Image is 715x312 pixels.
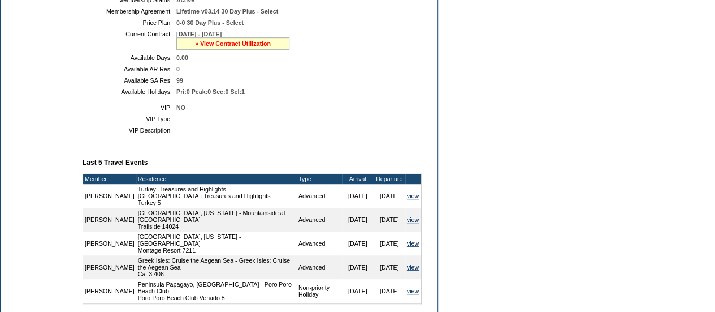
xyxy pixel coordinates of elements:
[342,279,374,303] td: [DATE]
[87,77,172,84] td: Available SA Res:
[407,240,419,247] a: view
[83,232,136,255] td: [PERSON_NAME]
[83,159,148,166] b: Last 5 Travel Events
[136,174,297,184] td: Residence
[87,88,172,95] td: Available Holidays:
[297,184,342,208] td: Advanced
[342,232,374,255] td: [DATE]
[87,19,172,26] td: Price Plan:
[342,255,374,279] td: [DATE]
[87,66,172,72] td: Available AR Res:
[83,255,136,279] td: [PERSON_NAME]
[136,232,297,255] td: [GEOGRAPHIC_DATA], [US_STATE] - [GEOGRAPHIC_DATA] Montage Resort 7211
[176,104,185,111] span: NO
[407,193,419,199] a: view
[87,31,172,50] td: Current Contract:
[83,174,136,184] td: Member
[176,54,188,61] span: 0.00
[342,208,374,232] td: [DATE]
[87,8,172,15] td: Membership Agreement:
[407,216,419,223] a: view
[297,255,342,279] td: Advanced
[136,255,297,279] td: Greek Isles: Cruise the Aegean Sea - Greek Isles: Cruise the Aegean Sea Cat 3 406
[195,40,271,47] a: » View Contract Utilization
[176,19,244,26] span: 0-0 30 Day Plus - Select
[407,288,419,294] a: view
[374,255,405,279] td: [DATE]
[176,31,222,37] span: [DATE] - [DATE]
[83,279,136,303] td: [PERSON_NAME]
[176,77,183,84] span: 99
[297,279,342,303] td: Non-priority Holiday
[297,174,342,184] td: Type
[87,127,172,134] td: VIP Description:
[342,184,374,208] td: [DATE]
[136,279,297,303] td: Peninsula Papagayo, [GEOGRAPHIC_DATA] - Poro Poro Beach Club Poro Poro Beach Club Venado 8
[87,54,172,61] td: Available Days:
[87,116,172,122] td: VIP Type:
[374,232,405,255] td: [DATE]
[176,66,180,72] span: 0
[83,208,136,232] td: [PERSON_NAME]
[342,174,374,184] td: Arrival
[374,174,405,184] td: Departure
[136,184,297,208] td: Turkey: Treasures and Highlights - [GEOGRAPHIC_DATA]: Treasures and Highlights Turkey 5
[374,279,405,303] td: [DATE]
[83,184,136,208] td: [PERSON_NAME]
[176,88,245,95] span: Pri:0 Peak:0 Sec:0 Sel:1
[407,264,419,271] a: view
[374,184,405,208] td: [DATE]
[87,104,172,111] td: VIP:
[176,8,278,15] span: Lifetime v03.14 30 Day Plus - Select
[297,232,342,255] td: Advanced
[136,208,297,232] td: [GEOGRAPHIC_DATA], [US_STATE] - Mountainside at [GEOGRAPHIC_DATA] Trailside 14024
[297,208,342,232] td: Advanced
[374,208,405,232] td: [DATE]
